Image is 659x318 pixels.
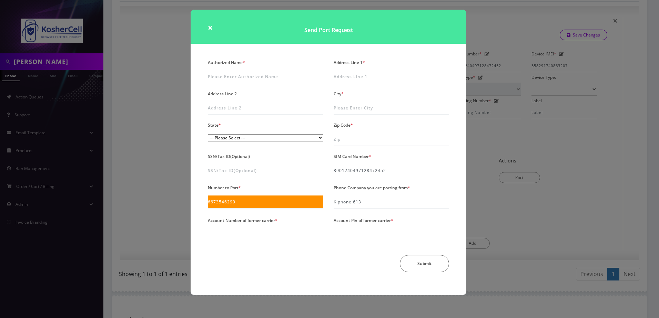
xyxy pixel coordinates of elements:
[334,70,449,83] input: Address Line 1
[208,183,241,193] label: Number to Port
[208,195,323,209] input: Number to Port
[334,183,410,193] label: Phone Company you are porting from
[334,215,393,225] label: Account Pin of former carrier
[208,23,213,32] button: Close
[208,102,323,115] input: Address Line 2
[334,89,344,99] label: City
[208,151,250,161] label: SSN/Tax ID(Optional)
[208,22,213,33] span: ×
[334,102,449,115] input: Please Enter City
[334,151,371,161] label: SIM Card Number
[400,255,449,272] button: Submit
[334,133,449,146] input: Zip
[334,164,449,177] input: SIM Card Number
[191,10,466,44] h1: Send Port Request
[334,120,353,130] label: Zip Code
[334,57,365,67] label: Address Line 1
[208,215,277,225] label: Account Number of former carrier
[208,57,245,67] label: Authorized Name
[208,89,237,99] label: Address Line 2
[208,120,221,130] label: State
[208,70,323,83] input: Please Enter Authorized Name
[208,164,323,177] input: SSN/Tax ID(Optional)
